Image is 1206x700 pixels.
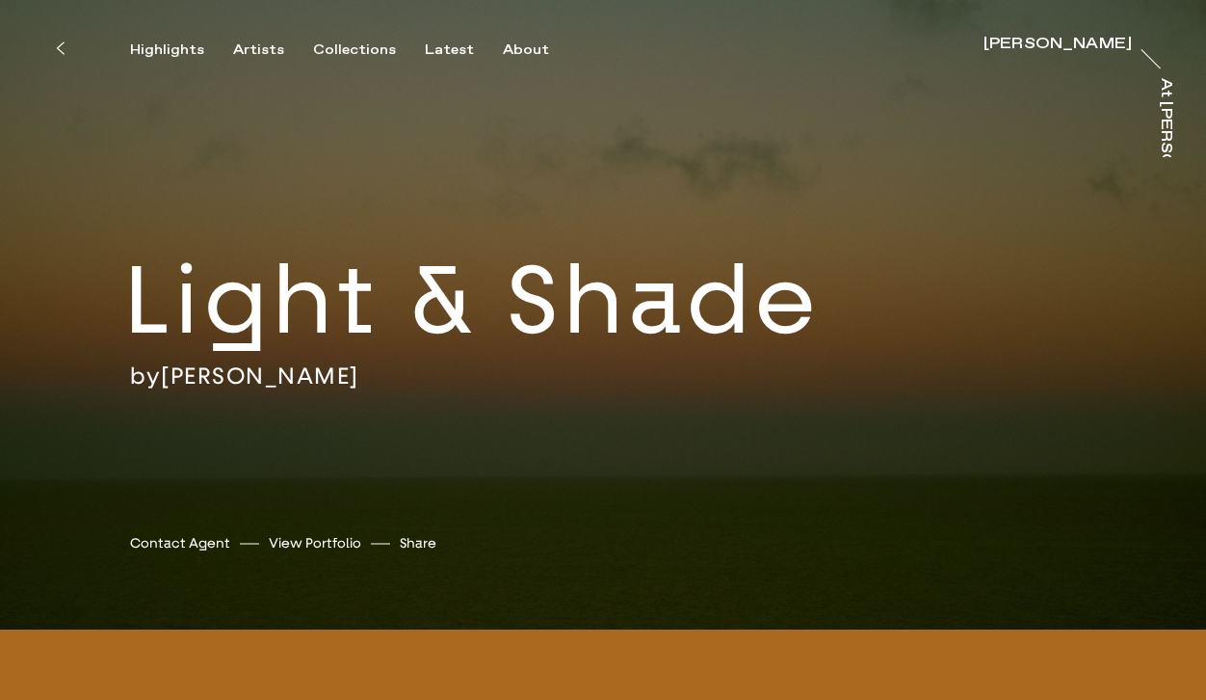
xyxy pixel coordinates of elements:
[130,361,161,390] span: by
[313,41,425,59] button: Collections
[233,41,284,59] div: Artists
[503,41,578,59] button: About
[233,41,313,59] button: Artists
[1154,78,1173,157] a: At [PERSON_NAME]
[130,41,204,59] div: Highlights
[313,41,396,59] div: Collections
[400,530,436,556] button: Share
[124,240,951,361] h2: Light & Shade
[130,41,233,59] button: Highlights
[161,361,359,390] a: [PERSON_NAME]
[425,41,503,59] button: Latest
[1158,78,1173,251] div: At [PERSON_NAME]
[425,41,474,59] div: Latest
[130,533,230,553] a: Contact Agent
[269,533,361,553] a: View Portfolio
[983,37,1132,56] a: [PERSON_NAME]
[503,41,549,59] div: About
